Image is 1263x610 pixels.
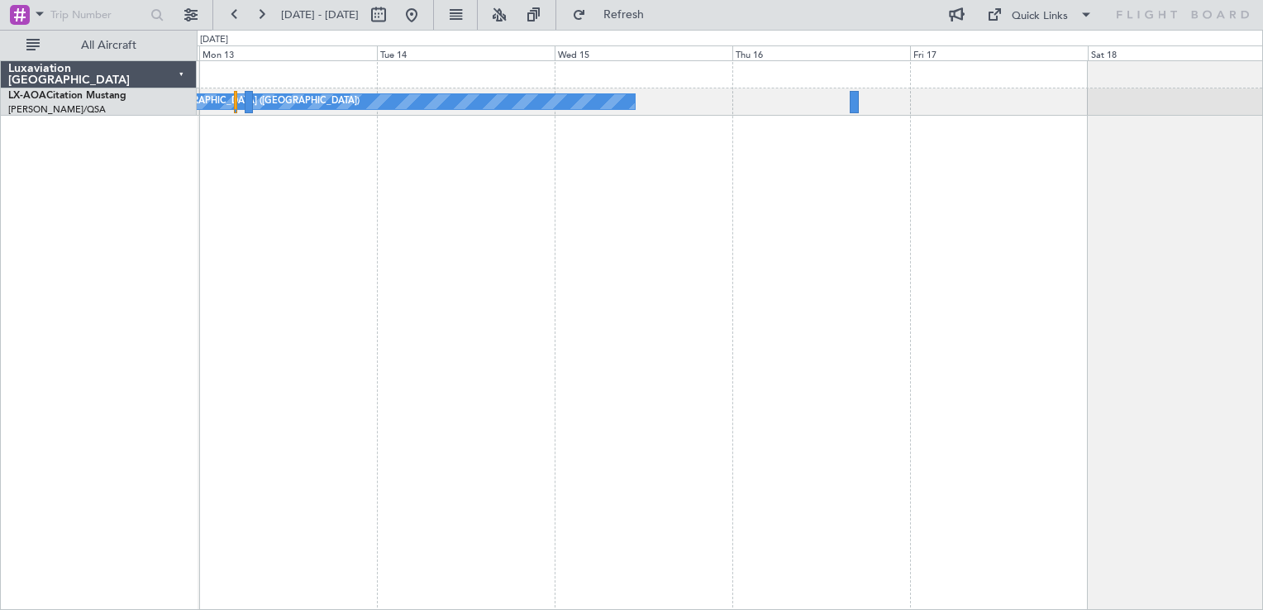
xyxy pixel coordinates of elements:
[43,40,174,51] span: All Aircraft
[18,32,179,59] button: All Aircraft
[555,45,732,60] div: Wed 15
[910,45,1088,60] div: Fri 17
[50,2,145,27] input: Trip Number
[565,2,664,28] button: Refresh
[200,33,228,47] div: [DATE]
[979,2,1101,28] button: Quick Links
[1012,8,1068,25] div: Quick Links
[122,89,360,114] div: No Crew [GEOGRAPHIC_DATA] ([GEOGRAPHIC_DATA])
[732,45,910,60] div: Thu 16
[377,45,555,60] div: Tue 14
[8,103,106,116] a: [PERSON_NAME]/QSA
[8,91,126,101] a: LX-AOACitation Mustang
[8,91,46,101] span: LX-AOA
[589,9,659,21] span: Refresh
[199,45,377,60] div: Mon 13
[281,7,359,22] span: [DATE] - [DATE]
